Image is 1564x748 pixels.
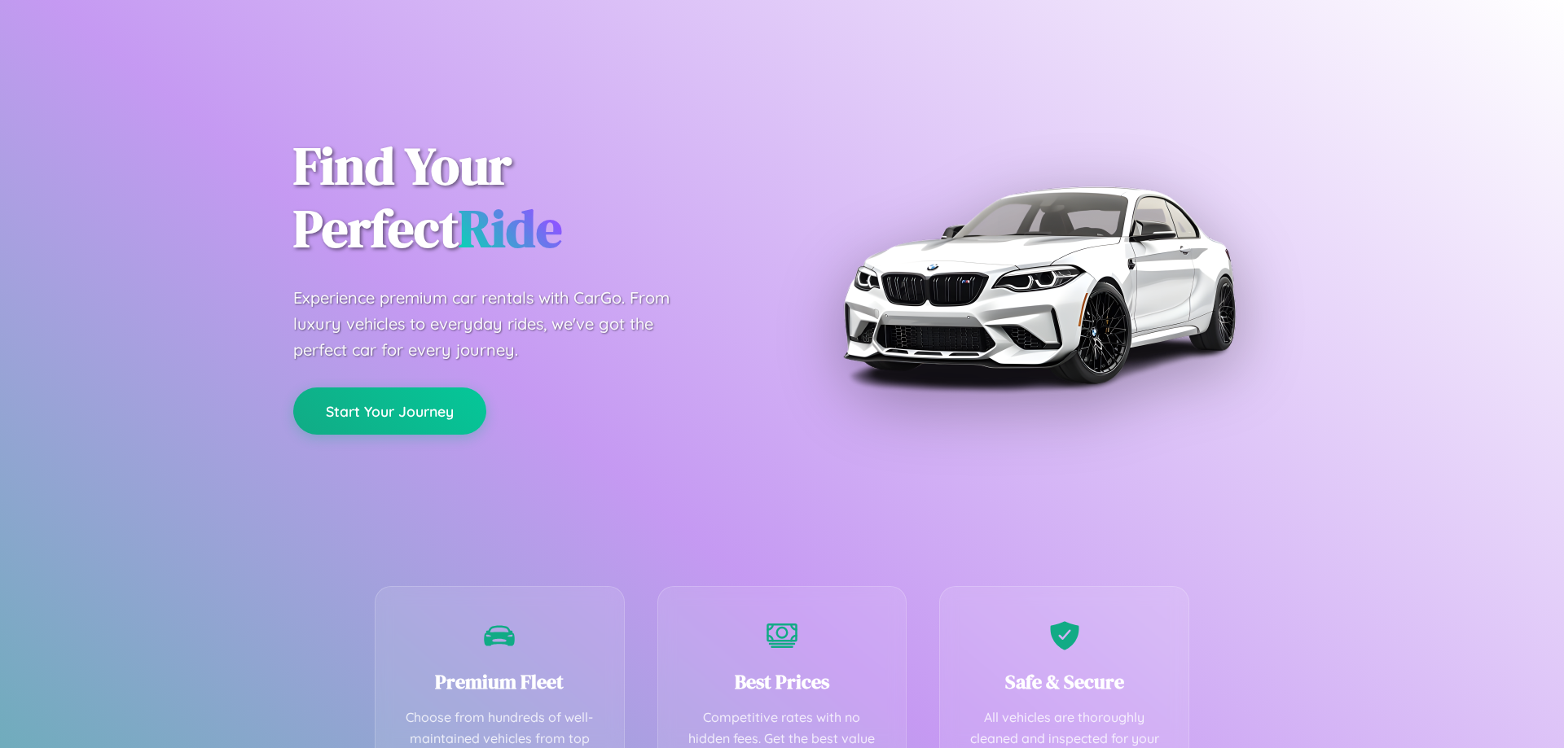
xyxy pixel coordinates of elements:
[835,81,1242,488] img: Premium BMW car rental vehicle
[400,668,600,695] h3: Premium Fleet
[293,135,758,260] h1: Find Your Perfect
[459,193,562,264] span: Ride
[683,668,882,695] h3: Best Prices
[964,668,1164,695] h3: Safe & Secure
[293,387,486,435] button: Start Your Journey
[293,285,701,363] p: Experience premium car rentals with CarGo. From luxury vehicles to everyday rides, we've got the ...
